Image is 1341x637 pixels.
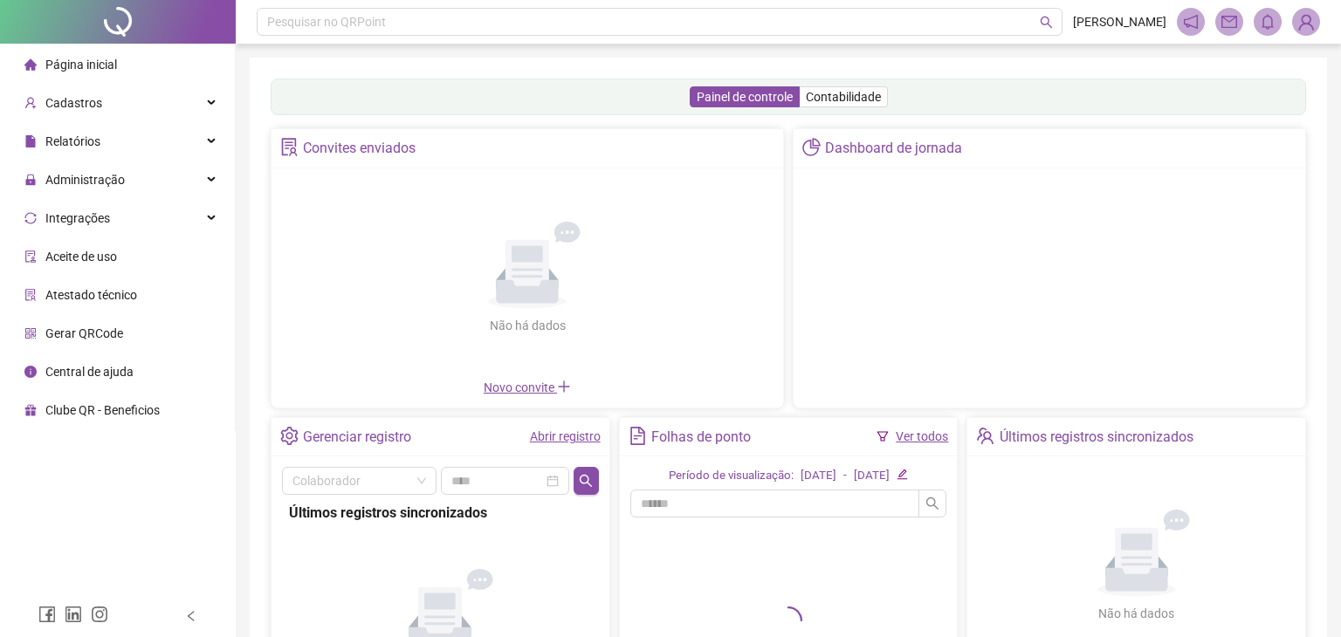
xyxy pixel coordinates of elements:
[24,174,37,186] span: lock
[303,422,411,452] div: Gerenciar registro
[801,467,836,485] div: [DATE]
[24,327,37,339] span: qrcode
[669,467,794,485] div: Período de visualização:
[45,58,117,72] span: Página inicial
[579,474,593,488] span: search
[24,97,37,109] span: user-add
[45,288,137,302] span: Atestado técnico
[1000,422,1193,452] div: Últimos registros sincronizados
[484,380,571,394] span: Novo convite
[280,138,299,156] span: solution
[1056,604,1217,623] div: Não há dados
[802,138,821,156] span: pie-chart
[24,289,37,301] span: solution
[854,467,890,485] div: [DATE]
[24,135,37,147] span: file
[24,366,37,378] span: info-circle
[1183,14,1199,30] span: notification
[1293,9,1319,35] img: 91474
[697,90,793,104] span: Painel de controle
[629,427,647,445] span: file-text
[45,173,125,187] span: Administração
[925,497,939,510] span: search
[24,250,37,263] span: audit
[447,316,608,335] div: Não há dados
[280,427,299,445] span: setting
[303,134,416,163] div: Convites enviados
[91,606,108,623] span: instagram
[557,380,571,394] span: plus
[24,404,37,416] span: gift
[45,250,117,264] span: Aceite de uso
[24,58,37,71] span: home
[1073,12,1166,31] span: [PERSON_NAME]
[1260,14,1276,30] span: bell
[45,211,110,225] span: Integrações
[976,427,994,445] span: team
[897,469,908,480] span: edit
[289,502,592,524] div: Últimos registros sincronizados
[24,212,37,224] span: sync
[843,467,847,485] div: -
[825,134,962,163] div: Dashboard de jornada
[65,606,82,623] span: linkedin
[651,422,751,452] div: Folhas de ponto
[896,429,948,443] a: Ver todos
[806,90,881,104] span: Contabilidade
[1040,16,1053,29] span: search
[45,134,100,148] span: Relatórios
[185,610,197,622] span: left
[45,365,134,379] span: Central de ajuda
[1221,14,1237,30] span: mail
[530,429,601,443] a: Abrir registro
[45,96,102,110] span: Cadastros
[45,326,123,340] span: Gerar QRCode
[877,430,889,442] span: filter
[45,403,160,417] span: Clube QR - Beneficios
[38,606,56,623] span: facebook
